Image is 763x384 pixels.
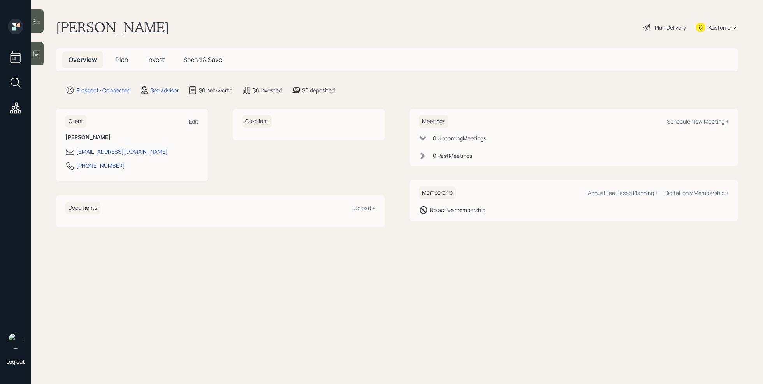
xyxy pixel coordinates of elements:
[116,55,128,64] span: Plan
[65,115,86,128] h6: Client
[430,206,485,214] div: No active membership
[6,358,25,365] div: Log out
[253,86,282,94] div: $0 invested
[69,55,97,64] span: Overview
[147,55,165,64] span: Invest
[65,202,100,214] h6: Documents
[76,86,130,94] div: Prospect · Connected
[242,115,272,128] h6: Co-client
[199,86,232,94] div: $0 net-worth
[708,23,733,32] div: Kustomer
[665,189,729,196] div: Digital-only Membership +
[588,189,658,196] div: Annual Fee Based Planning +
[189,118,199,125] div: Edit
[353,204,375,212] div: Upload +
[56,19,169,36] h1: [PERSON_NAME]
[76,161,125,170] div: [PHONE_NUMBER]
[419,115,448,128] h6: Meetings
[302,86,335,94] div: $0 deposited
[183,55,222,64] span: Spend & Save
[65,134,199,141] h6: [PERSON_NAME]
[8,333,23,349] img: retirable_logo.png
[433,134,486,142] div: 0 Upcoming Meeting s
[419,186,456,199] h6: Membership
[76,147,168,156] div: [EMAIL_ADDRESS][DOMAIN_NAME]
[667,118,729,125] div: Schedule New Meeting +
[655,23,686,32] div: Plan Delivery
[433,152,472,160] div: 0 Past Meeting s
[151,86,179,94] div: Set advisor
